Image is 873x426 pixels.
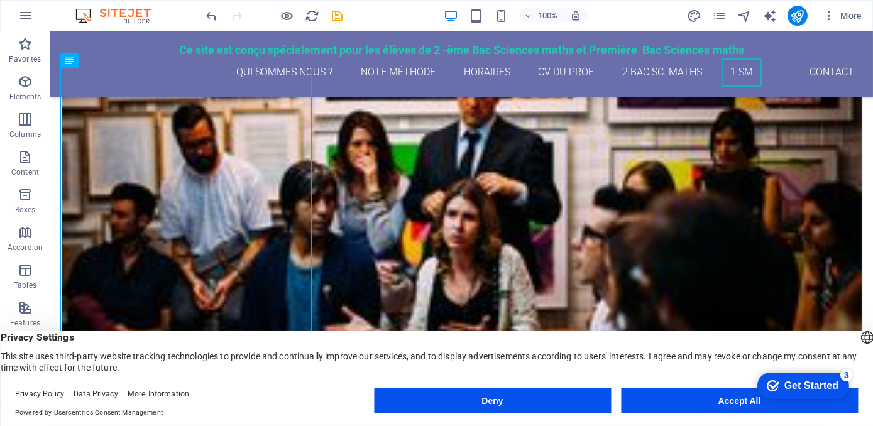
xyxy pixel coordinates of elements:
[9,129,41,139] p: Columns
[762,8,777,23] button: text_generator
[737,8,752,23] button: navigator
[570,10,581,21] i: On resize automatically adjust zoom level to fit chosen device.
[93,3,106,15] div: 3
[14,280,36,290] p: Tables
[330,8,345,23] button: save
[823,9,862,22] span: More
[305,8,320,23] button: reload
[331,9,345,23] i: Save (Ctrl+S)
[205,9,219,23] i: Undo: Change text (Ctrl+Z)
[687,8,702,23] button: design
[712,8,727,23] button: pages
[790,9,804,23] i: Publish
[519,8,563,23] button: 100%
[11,167,39,177] p: Content
[762,9,777,23] i: AI Writer
[9,54,41,64] p: Favorites
[818,6,867,26] button: More
[37,14,91,25] div: Get Started
[537,8,557,23] h6: 100%
[737,9,752,23] i: Navigator
[15,205,36,215] p: Boxes
[10,6,102,33] div: Get Started 3 items remaining, 40% complete
[8,243,43,253] p: Accordion
[687,9,701,23] i: Design (Ctrl+Alt+Y)
[712,9,727,23] i: Pages (Ctrl+Alt+S)
[9,92,41,102] p: Elements
[788,6,808,26] button: publish
[10,318,40,328] p: Features
[72,8,167,23] img: Editor Logo
[204,8,219,23] button: undo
